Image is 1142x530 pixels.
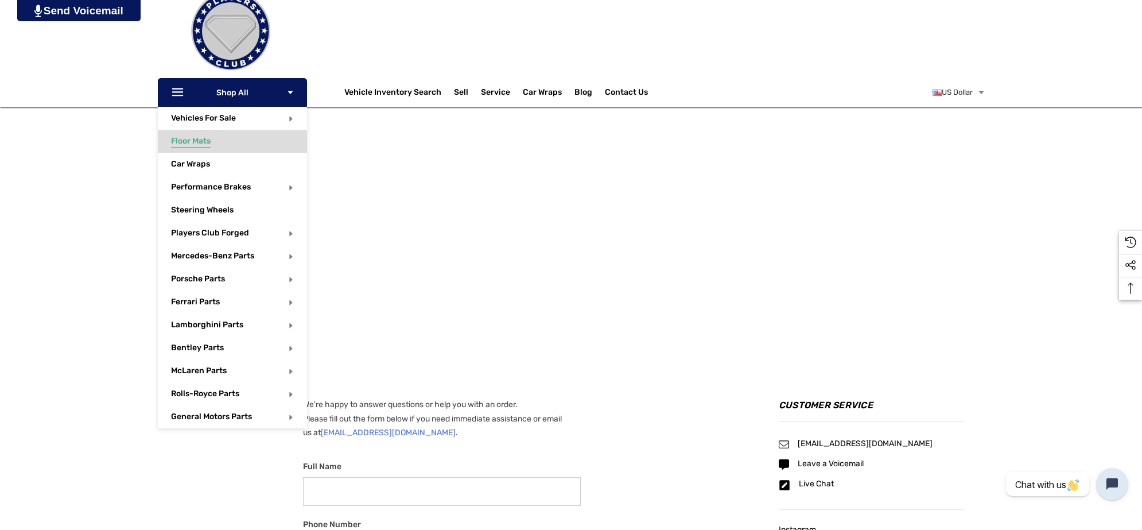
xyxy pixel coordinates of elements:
svg: Icon Arrow Down [286,88,294,96]
a: Ferrari Parts [171,297,220,307]
a: USD [933,81,985,104]
a: Contact Us [605,87,648,100]
a: Rolls-Royce Parts [171,389,239,399]
a: [EMAIL_ADDRESS][DOMAIN_NAME] [321,428,456,438]
span: Players Club Forged [171,228,249,241]
a: Blog [574,87,592,100]
span: McLaren Parts [171,366,227,378]
a: Porsche Parts [171,274,225,284]
a: Service [481,87,510,100]
span: Bentley Parts [171,343,224,355]
svg: Top [1119,283,1142,294]
a: Performance Brakes [171,182,251,192]
span: Car Wraps [171,159,210,172]
a: General Motors Parts [171,412,252,421]
span: [EMAIL_ADDRESS][DOMAIN_NAME] [798,439,933,448]
a: [EMAIL_ADDRESS][DOMAIN_NAME] [798,439,933,448]
a: Floor Mats [171,130,307,153]
svg: Icon Email [779,459,789,470]
a: Lamborghini Parts [171,320,243,330]
svg: Social Media [1125,260,1136,271]
img: PjwhLS0gR2VuZXJhdG9yOiBHcmF2aXQuaW8gLS0+PHN2ZyB4bWxucz0iaHR0cDovL3d3dy53My5vcmcvMjAwMC9zdmciIHhtb... [34,5,42,17]
span: Lamborghini Parts [171,320,243,332]
p: We're happy to answer questions or help you with an order. Please fill out the form below if you ... [303,398,581,440]
a: Players Club Forged [171,228,249,238]
a: Sell [454,81,481,104]
svg: Icon Email [779,479,790,491]
span: Sell [454,87,468,100]
a: Car Wraps [523,81,574,104]
span: Performance Brakes [171,182,251,195]
span: Rolls-Royce Parts [171,389,239,401]
a: Car Wraps [171,153,307,176]
a: Leave a Voicemail [798,459,864,469]
h4: Customer Service [779,398,964,422]
svg: Recently Viewed [1125,237,1136,248]
a: Vehicle Inventory Search [344,87,441,100]
a: Vehicles For Sale [171,113,236,123]
span: Mercedes-Benz Parts [171,251,254,264]
h1: Contact Us [178,359,964,382]
svg: Icon Line [170,86,188,99]
a: Bentley Parts [171,343,224,353]
span: Ferrari Parts [171,297,220,310]
span: Steering Wheels [171,205,234,218]
label: Full Name [303,459,581,474]
svg: Icon Email [779,439,789,450]
a: Live Chat [799,479,834,489]
span: Car Wraps [523,87,562,100]
a: Mercedes-Benz Parts [171,251,254,261]
span: Vehicles For Sale [171,113,236,126]
span: General Motors Parts [171,412,252,424]
a: McLaren Parts [171,366,227,376]
span: Porsche Parts [171,274,225,287]
p: Shop All [158,78,307,107]
a: Steering Wheels [171,199,307,222]
nav: Breadcrumb [178,339,964,359]
span: Floor Mats [171,136,211,149]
